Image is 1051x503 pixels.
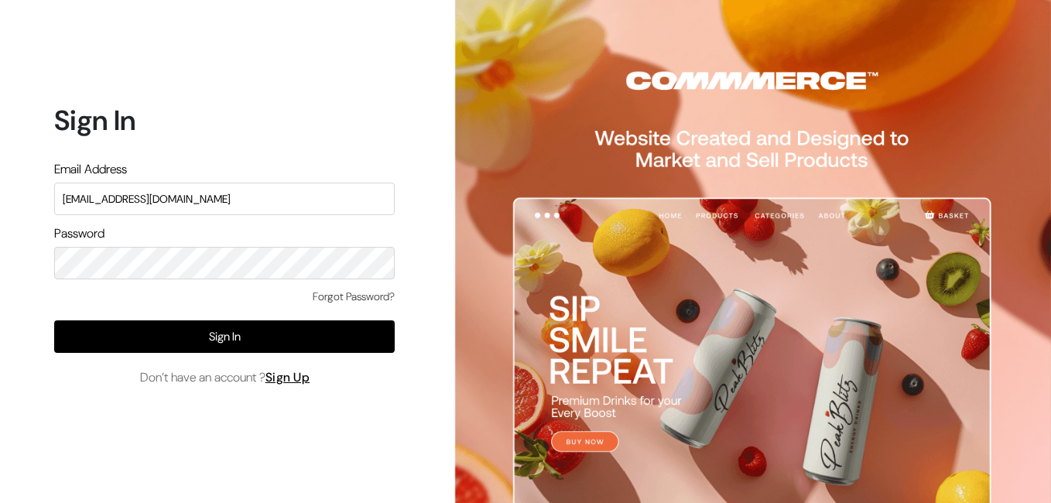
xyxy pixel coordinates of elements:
a: Sign Up [265,369,310,385]
a: Forgot Password? [313,289,395,305]
span: Don’t have an account ? [140,368,310,387]
label: Password [54,224,104,243]
h1: Sign In [54,104,395,137]
label: Email Address [54,160,127,179]
button: Sign In [54,320,395,353]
